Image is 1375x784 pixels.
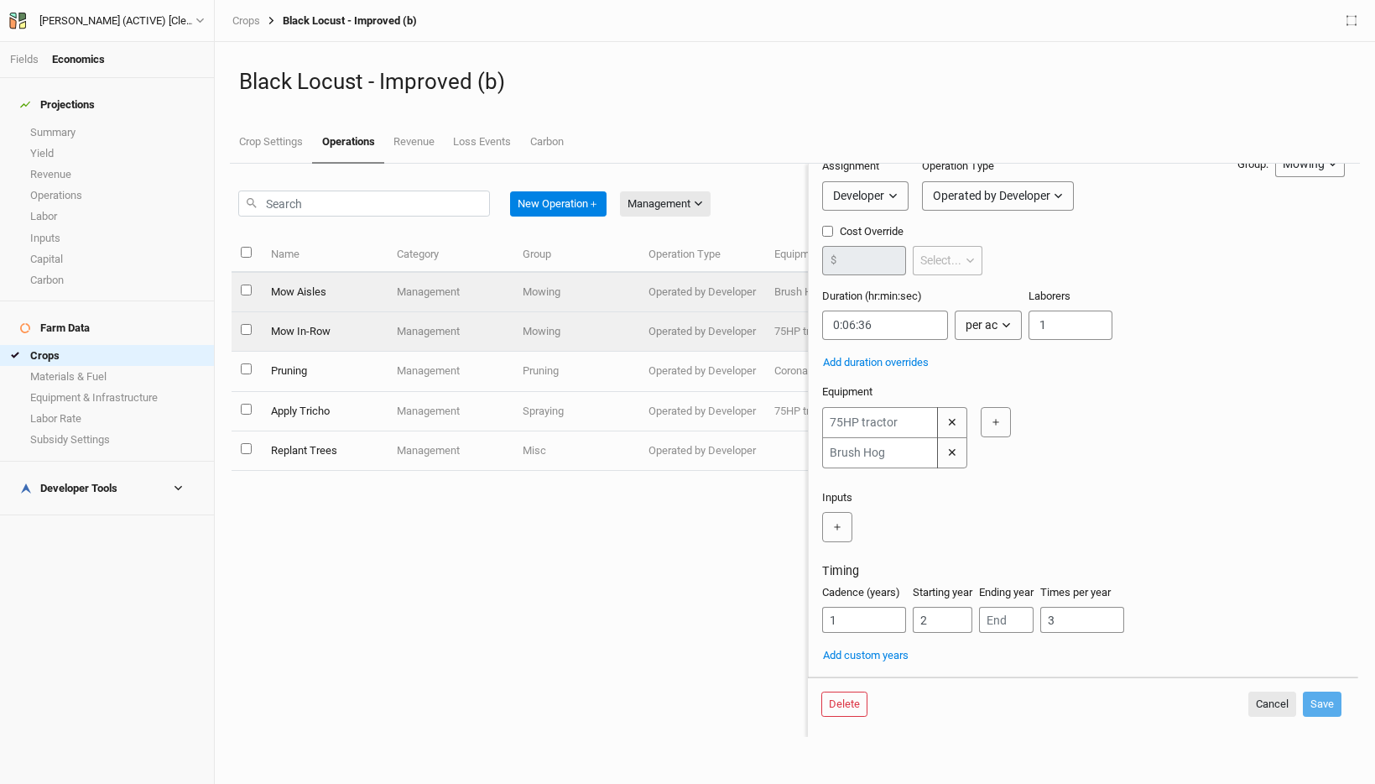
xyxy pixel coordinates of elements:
div: Developer Tools [20,482,117,495]
div: Economics [52,52,105,67]
button: ✕ [937,437,967,468]
td: Management [387,431,513,471]
label: Times per year [1040,585,1111,600]
th: Group [513,237,638,273]
td: Mow Aisles [261,273,387,312]
input: select this item [241,285,252,295]
a: Crops [232,14,260,28]
a: Revenue [384,122,444,162]
button: Select... [913,246,982,275]
input: select this item [241,404,252,415]
input: select this item [241,363,252,374]
td: Spraying [513,392,638,431]
td: Operated by Developer [638,392,764,431]
td: Management [387,312,513,352]
button: per ac [955,311,1021,340]
div: Select... [920,252,961,269]
button: Operated by Developer [922,181,1074,211]
button: Add duration overrides [822,353,930,372]
button: ＋ [981,407,1011,437]
div: per ac [966,316,997,334]
td: Misc [513,431,638,471]
td: Apply Tricho [261,392,387,431]
td: Replant Trees [261,431,387,471]
label: $ [831,253,836,268]
input: select this item [241,443,252,454]
label: Equipment [822,384,872,400]
h1: Black Locust - Improved (b) [239,69,1351,95]
span: 75HP tractor,Orchard Mower [774,325,909,337]
input: select this item [241,324,252,335]
label: Cost Override [822,224,982,239]
th: Name [261,237,387,273]
label: Assignment [822,159,879,174]
label: Starting year [913,585,972,600]
td: Pruning [513,352,638,391]
label: Duration (hr:min:sec) [822,289,922,304]
div: Management [628,196,690,212]
button: [PERSON_NAME] (ACTIVE) [Cleaned up OpEx] [8,12,206,30]
a: Crop Settings [230,122,312,162]
input: 12:34:56 [822,311,948,340]
h4: Developer Tools [10,472,204,505]
span: Brush Hog,75HP tractor [774,285,886,298]
td: Management [387,392,513,431]
label: Ending year [979,585,1034,600]
td: Mow In-Row [261,312,387,352]
button: ✕ [937,407,967,437]
div: Mowing [1283,155,1325,173]
div: [PERSON_NAME] (ACTIVE) [Cleaned up OpEx] [39,13,195,29]
td: Operated by Developer [638,312,764,352]
input: Brush Hog [822,437,938,468]
span: 75HP tractor,Airblast sprayer [774,405,909,417]
label: Operation Type [922,159,994,174]
td: Mowing [513,273,638,312]
input: 75HP tractor [822,407,938,437]
input: End [979,607,1034,633]
input: Start [913,607,972,633]
div: Warehime (ACTIVE) [Cleaned up OpEx] [39,13,195,29]
td: Operated by Developer [638,273,764,312]
button: ＋ [822,512,852,542]
label: Inputs [822,490,852,505]
input: Times [1040,607,1124,633]
td: Pruning [261,352,387,391]
input: Search [238,191,490,217]
label: Laborers [1029,289,1070,304]
div: Operated by Developer [933,187,1050,205]
label: Cadence (years) [822,585,900,600]
th: Category [387,237,513,273]
button: Developer [822,181,908,211]
th: Equipment [765,237,909,273]
a: Operations [312,122,383,164]
td: Operated by Developer [638,352,764,391]
th: Operation Type [638,237,764,273]
div: Projections [20,98,95,112]
td: Operated by Developer [638,431,764,471]
a: Carbon [521,122,573,162]
button: Add custom years [822,646,909,665]
td: Management [387,273,513,312]
button: Management [620,191,711,217]
td: Management [387,352,513,391]
div: Farm Data [20,321,90,335]
button: New Operation＋ [510,191,607,217]
a: Fields [10,53,39,65]
input: select all items [241,247,252,258]
input: Cost Override [822,226,833,237]
input: Cadence [822,607,906,633]
div: Black Locust - Improved (b) [260,14,417,28]
a: Loss Events [444,122,520,162]
div: Developer [833,187,884,205]
h3: Timing [822,564,1345,578]
div: Group: [1237,157,1268,172]
td: Mowing [513,312,638,352]
span: Corona Loppers [774,364,849,377]
button: Mowing [1275,151,1345,177]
